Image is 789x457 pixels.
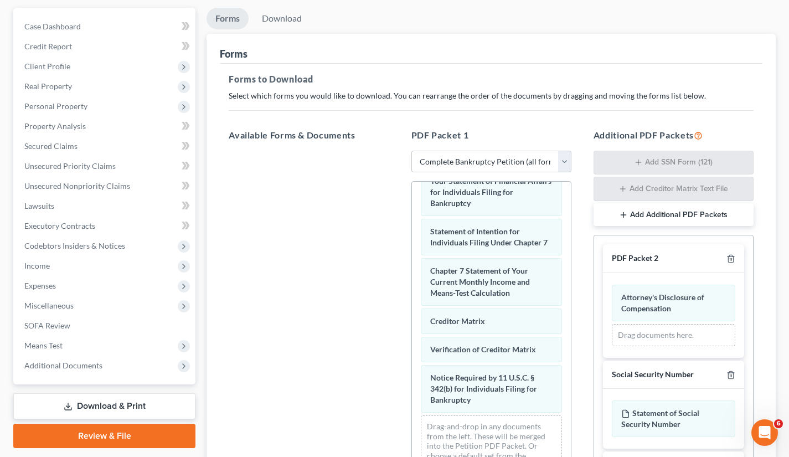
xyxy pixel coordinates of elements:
div: Social Security Number [612,369,694,380]
span: 6 [774,419,783,428]
span: Property Analysis [24,121,86,131]
span: Codebtors Insiders & Notices [24,241,125,250]
span: Case Dashboard [24,22,81,31]
span: Additional Documents [24,361,102,370]
span: Verification of Creditor Matrix [430,345,536,354]
span: Real Property [24,81,72,91]
span: Personal Property [24,101,87,111]
span: Miscellaneous [24,301,74,310]
span: Creditor Matrix [430,316,485,326]
a: Review & File [13,424,195,448]
a: Case Dashboard [16,17,195,37]
span: Chapter 7 Statement of Your Current Monthly Income and Means-Test Calculation [430,266,530,297]
span: Executory Contracts [24,221,95,230]
span: Credit Report [24,42,72,51]
span: Client Profile [24,61,70,71]
span: Unsecured Nonpriority Claims [24,181,130,191]
h5: Available Forms & Documents [229,129,389,142]
span: Your Statement of Financial Affairs for Individuals Filing for Bankruptcy [430,176,551,208]
p: Select which forms you would like to download. You can rearrange the order of the documents by dr... [229,90,754,101]
button: Add SSN Form (121) [594,151,754,175]
a: Credit Report [16,37,195,57]
span: Income [24,261,50,270]
a: Unsecured Priority Claims [16,156,195,176]
div: Forms [220,47,247,60]
a: Forms [207,8,249,29]
h5: Additional PDF Packets [594,129,754,142]
span: Expenses [24,281,56,290]
span: Statement of Intention for Individuals Filing Under Chapter 7 [430,227,548,247]
div: Drag documents here. [612,324,735,346]
a: Download & Print [13,393,195,419]
a: Secured Claims [16,136,195,156]
button: Add Additional PDF Packets [594,203,754,227]
span: SOFA Review [24,321,70,330]
span: Secured Claims [24,141,78,151]
div: Statement of Social Security Number [612,400,735,437]
a: SOFA Review [16,316,195,336]
span: Lawsuits [24,201,54,210]
button: Add Creditor Matrix Text File [594,177,754,201]
h5: PDF Packet 1 [411,129,571,142]
a: Executory Contracts [16,216,195,236]
a: Property Analysis [16,116,195,136]
a: Lawsuits [16,196,195,216]
span: Unsecured Priority Claims [24,161,116,171]
span: Notice Required by 11 U.S.C. § 342(b) for Individuals Filing for Bankruptcy [430,373,537,404]
span: Means Test [24,341,63,350]
div: PDF Packet 2 [612,253,658,264]
span: Attorney's Disclosure of Compensation [621,292,704,313]
a: Download [253,8,311,29]
iframe: Intercom live chat [751,419,778,446]
a: Unsecured Nonpriority Claims [16,176,195,196]
h5: Forms to Download [229,73,754,86]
